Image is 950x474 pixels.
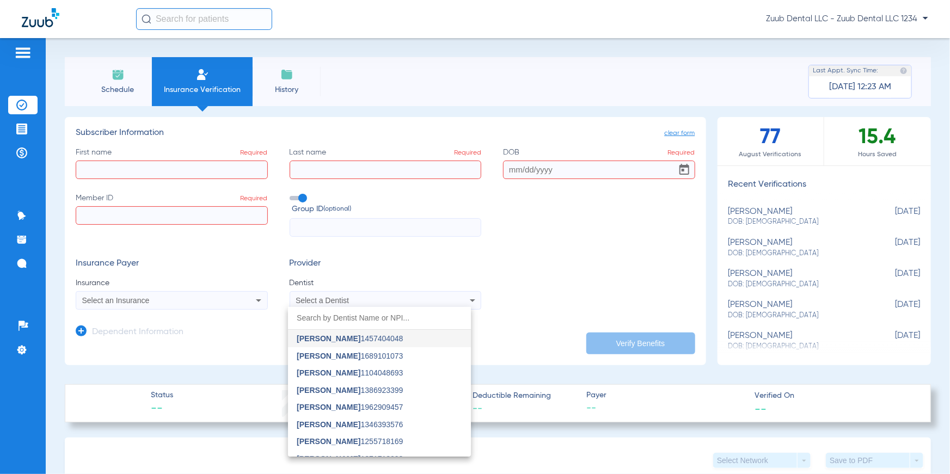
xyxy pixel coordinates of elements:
span: [PERSON_NAME] [297,352,360,360]
span: 1255718169 [297,438,403,445]
span: 1386923399 [297,386,403,394]
span: 1962909457 [297,403,403,411]
span: 1457404048 [297,335,403,342]
span: [PERSON_NAME] [297,437,360,446]
span: 1871718098 [297,455,403,463]
span: 1104048693 [297,369,403,377]
span: 1346393576 [297,421,403,428]
span: [PERSON_NAME] [297,420,360,429]
span: [PERSON_NAME] [297,334,360,343]
span: [PERSON_NAME] [297,368,360,377]
span: [PERSON_NAME] [297,386,360,395]
span: [PERSON_NAME] [297,403,360,411]
span: 1689101073 [297,352,403,360]
iframe: Chat Widget [896,422,950,474]
span: [PERSON_NAME] [297,454,360,463]
input: dropdown search [288,307,471,329]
